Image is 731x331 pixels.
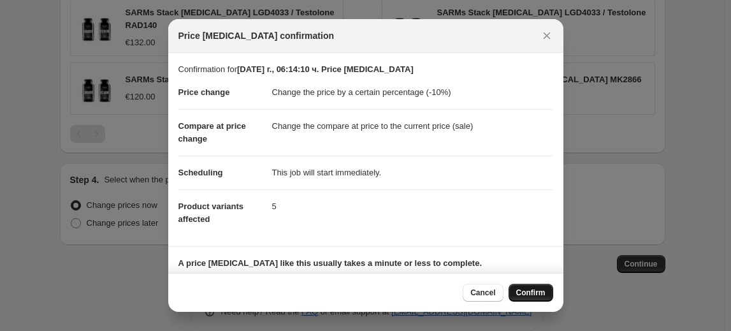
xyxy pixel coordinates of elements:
[272,189,553,223] dd: 5
[463,284,503,302] button: Cancel
[470,288,495,298] span: Cancel
[516,288,546,298] span: Confirm
[178,87,230,97] span: Price change
[272,76,553,109] dd: Change the price by a certain percentage (-10%)
[178,258,482,268] b: A price [MEDICAL_DATA] like this usually takes a minute or less to complete.
[178,29,335,42] span: Price [MEDICAL_DATA] confirmation
[178,168,223,177] span: Scheduling
[178,63,553,76] p: Confirmation for
[509,284,553,302] button: Confirm
[538,27,556,45] button: Close
[178,121,246,143] span: Compare at price change
[272,109,553,143] dd: Change the compare at price to the current price (sale)
[237,64,414,74] b: [DATE] г., 06:14:10 ч. Price [MEDICAL_DATA]
[272,156,553,189] dd: This job will start immediately.
[178,202,244,224] span: Product variants affected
